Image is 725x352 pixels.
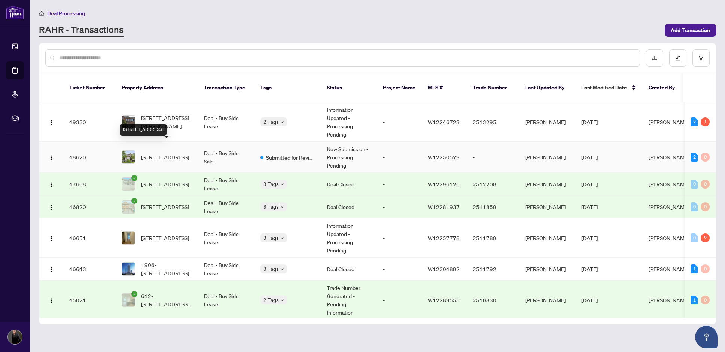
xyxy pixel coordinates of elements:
img: thumbnail-img [122,116,135,128]
span: [PERSON_NAME] [649,266,689,272]
td: 46820 [63,196,116,218]
span: down [280,298,284,302]
td: 49330 [63,102,116,142]
div: 0 [701,153,710,162]
button: download [646,49,663,67]
img: Logo [48,298,54,304]
td: Trade Number Generated - Pending Information [321,281,377,320]
span: W12257778 [428,235,460,241]
div: 0 [691,233,698,242]
span: 2 Tags [263,296,279,304]
button: Logo [45,151,57,163]
span: 1906-[STREET_ADDRESS] [141,261,192,277]
td: 46651 [63,218,116,258]
span: [STREET_ADDRESS] [141,153,189,161]
th: Tags [254,73,321,102]
span: down [280,120,284,124]
span: 3 Tags [263,180,279,188]
span: down [280,236,284,240]
td: - [377,196,422,218]
button: Logo [45,116,57,128]
div: 1 [691,296,698,304]
span: check-circle [131,175,137,181]
th: Last Modified Date [575,73,643,102]
td: 45021 [63,281,116,320]
img: Logo [48,205,54,211]
button: filter [692,49,710,67]
span: [PERSON_NAME] [649,181,689,187]
img: Logo [48,267,54,273]
span: edit [675,55,680,61]
span: 3 Tags [263,264,279,273]
td: [PERSON_NAME] [519,258,575,281]
div: 0 [701,296,710,304]
img: Profile Icon [8,330,22,344]
span: [DATE] [581,203,598,210]
span: [DATE] [581,235,598,241]
img: thumbnail-img [122,178,135,190]
span: W12281937 [428,203,460,210]
td: - [377,173,422,196]
td: - [467,142,519,173]
span: [STREET_ADDRESS] [141,180,189,188]
span: [STREET_ADDRESS] [141,234,189,242]
span: W12289555 [428,297,460,303]
td: Deal Closed [321,196,377,218]
span: [PERSON_NAME] [649,119,689,125]
td: 48620 [63,142,116,173]
div: [STREET_ADDRESS] [120,124,167,136]
span: down [280,205,284,209]
img: logo [6,6,24,19]
span: [DATE] [581,297,598,303]
span: W12296126 [428,181,460,187]
td: Information Updated - Processing Pending [321,218,377,258]
div: 2 [691,153,698,162]
img: Logo [48,155,54,161]
div: 1 [701,117,710,126]
button: Logo [45,294,57,306]
span: 612-[STREET_ADDRESS][PERSON_NAME] [141,292,192,308]
td: 2511859 [467,196,519,218]
div: 0 [691,202,698,211]
span: check-circle [131,291,137,297]
span: Submitted for Review [266,153,315,162]
img: thumbnail-img [122,263,135,275]
span: home [39,11,44,16]
button: edit [669,49,686,67]
span: [PERSON_NAME] [649,235,689,241]
td: Deal - Buy Side Lease [198,258,254,281]
span: Deal Processing [47,10,85,17]
a: RAHR - Transactions [39,24,124,37]
th: Property Address [116,73,198,102]
div: 1 [691,264,698,273]
td: Deal - Buy Side Lease [198,102,254,142]
img: Logo [48,236,54,242]
td: - [377,102,422,142]
span: down [280,267,284,271]
span: W12304892 [428,266,460,272]
td: [PERSON_NAME] [519,142,575,173]
td: Deal - Buy Side Lease [198,173,254,196]
span: 3 Tags [263,233,279,242]
span: Add Transaction [671,24,710,36]
td: 2511789 [467,218,519,258]
span: 2 Tags [263,117,279,126]
td: Deal - Buy Side Lease [198,196,254,218]
th: Ticket Number [63,73,116,102]
div: 2 [701,233,710,242]
td: Deal - Buy Side Sale [198,142,254,173]
th: MLS # [422,73,467,102]
span: Last Modified Date [581,83,627,92]
td: 2512208 [467,173,519,196]
td: [PERSON_NAME] [519,218,575,258]
span: check-circle [131,198,137,204]
div: 2 [691,117,698,126]
div: 0 [701,202,710,211]
td: - [377,258,422,281]
span: 3 Tags [263,202,279,211]
td: 46643 [63,258,116,281]
button: Add Transaction [665,24,716,37]
span: download [652,55,657,61]
button: Logo [45,178,57,190]
span: [STREET_ADDRESS] [141,203,189,211]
